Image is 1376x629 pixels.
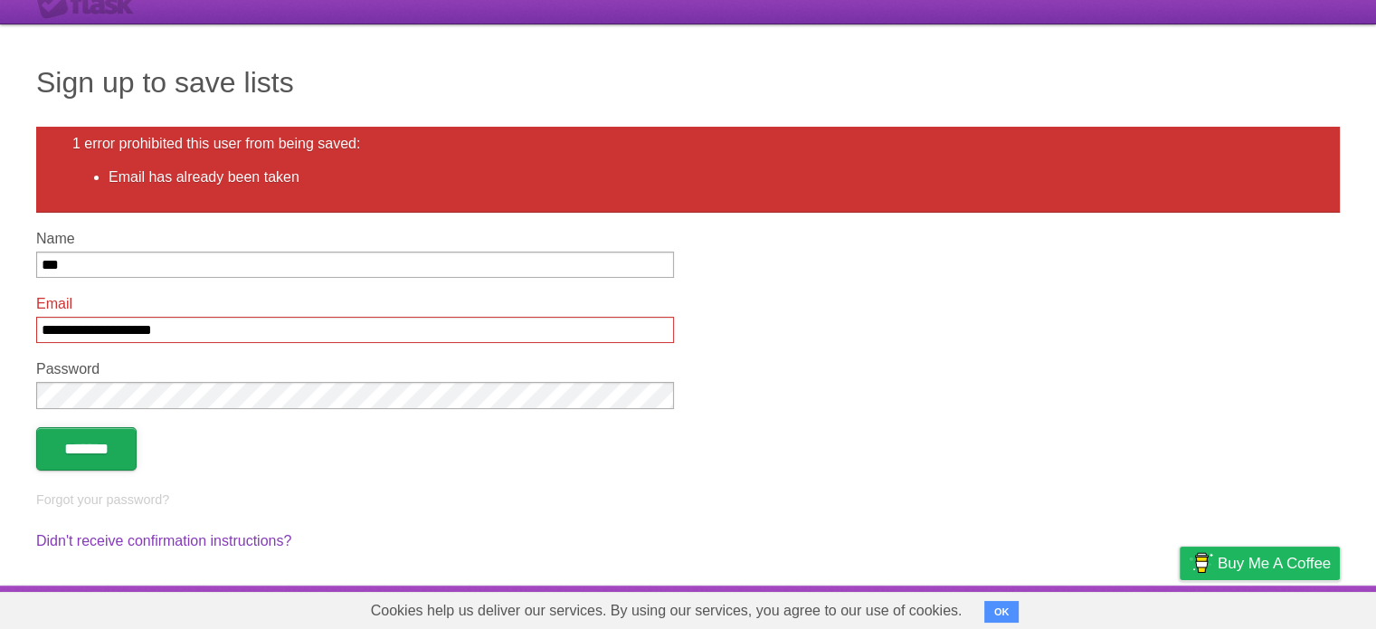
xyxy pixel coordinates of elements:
label: Name [36,231,674,247]
button: OK [984,601,1020,623]
span: Cookies help us deliver our services. By using our services, you agree to our use of cookies. [353,593,981,629]
a: Suggest a feature [1226,590,1340,624]
a: Developers [999,590,1072,624]
h1: Sign up to save lists [36,61,1340,104]
a: About [939,590,977,624]
a: Didn't receive confirmation instructions? [36,533,291,548]
a: Privacy [1156,590,1203,624]
h2: 1 error prohibited this user from being saved: [72,136,1304,152]
span: Buy me a coffee [1218,548,1331,579]
label: Password [36,361,674,377]
a: Forgot your password? [36,492,169,507]
label: Email [36,296,674,312]
a: Buy me a coffee [1180,547,1340,580]
li: Email has already been taken [109,167,1304,188]
img: Buy me a coffee [1189,548,1213,578]
a: Terms [1095,590,1134,624]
